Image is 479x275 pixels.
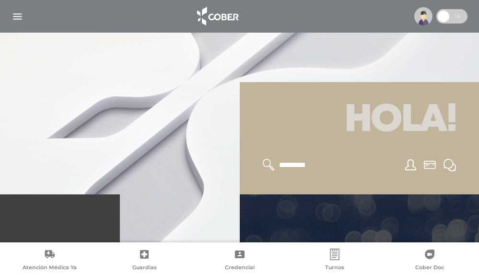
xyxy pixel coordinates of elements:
a: Atención Médica Ya [2,249,97,273]
span: Turnos [325,264,344,273]
img: Cober_menu-lines-white.svg [12,11,23,23]
a: Guardias [97,249,192,273]
span: Atención Médica Ya [23,264,77,273]
span: Guardias [132,264,157,273]
img: logo_cober_home-white.png [192,5,242,28]
img: profile-placeholder.svg [414,7,432,25]
a: Turnos [287,249,382,273]
a: Credencial [192,249,287,273]
a: Cober Doc [382,249,477,273]
span: Cober Doc [415,264,444,273]
span: Credencial [225,264,255,273]
h1: Hola! [251,94,468,147]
